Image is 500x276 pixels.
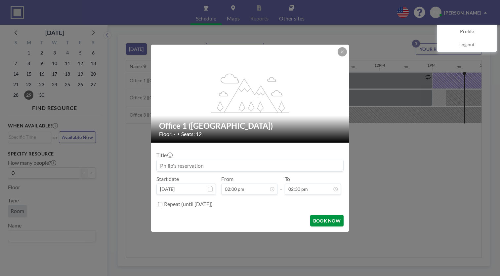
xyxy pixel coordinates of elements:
label: Title [156,152,172,158]
span: Floor: - [159,131,176,137]
span: - [280,178,282,192]
label: From [221,176,233,182]
h2: Office 1 ([GEOGRAPHIC_DATA]) [159,121,342,131]
g: flex-grow: 1.2; [211,73,289,113]
label: Repeat (until [DATE]) [164,201,213,207]
span: • [177,131,180,136]
span: Profile [460,28,474,35]
span: Log out [459,42,475,48]
span: Seats: 12 [181,131,202,137]
a: Log out [437,38,496,52]
a: Profile [437,25,496,38]
label: Start date [156,176,179,182]
button: BOOK NOW [310,215,344,226]
label: To [285,176,290,182]
input: Philip's reservation [157,160,343,171]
